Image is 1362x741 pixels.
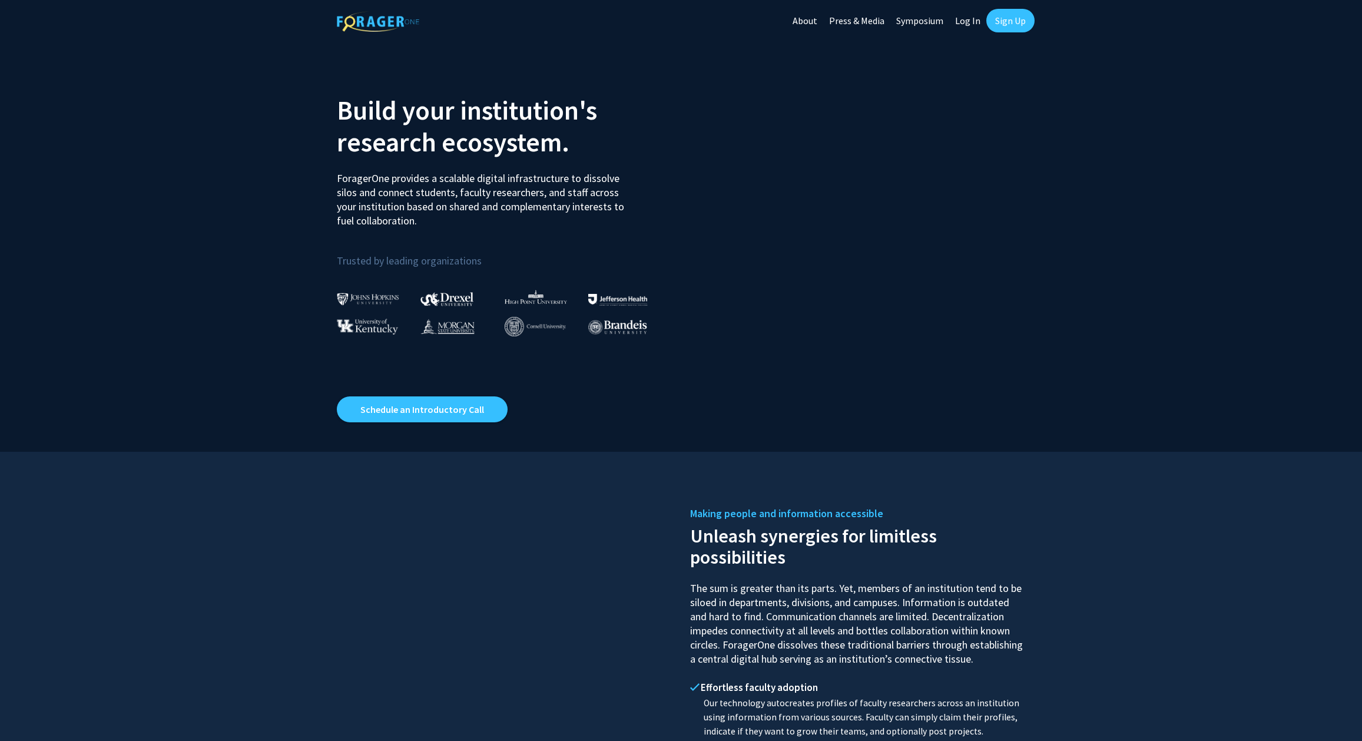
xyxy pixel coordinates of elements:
[690,522,1026,568] h2: Unleash synergies for limitless possibilities
[337,163,632,228] p: ForagerOne provides a scalable digital infrastructure to dissolve silos and connect students, fac...
[337,319,398,335] img: University of Kentucky
[337,11,419,32] img: ForagerOne Logo
[420,319,475,334] img: Morgan State University
[337,293,399,305] img: Johns Hopkins University
[690,696,1026,739] p: Our technology autocreates profiles of faculty researchers across an institution using informatio...
[505,317,566,336] img: Cornell University
[337,396,508,422] a: Opens in a new tab
[690,571,1026,666] p: The sum is greater than its parts. Yet, members of an institution tend to be siloed in department...
[588,294,647,305] img: Thomas Jefferson University
[690,682,1026,693] h4: Effortless faculty adoption
[420,292,473,306] img: Drexel University
[337,237,672,270] p: Trusted by leading organizations
[690,505,1026,522] h5: Making people and information accessible
[505,290,567,304] img: High Point University
[337,94,672,158] h2: Build your institution's research ecosystem.
[986,9,1035,32] a: Sign Up
[588,320,647,335] img: Brandeis University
